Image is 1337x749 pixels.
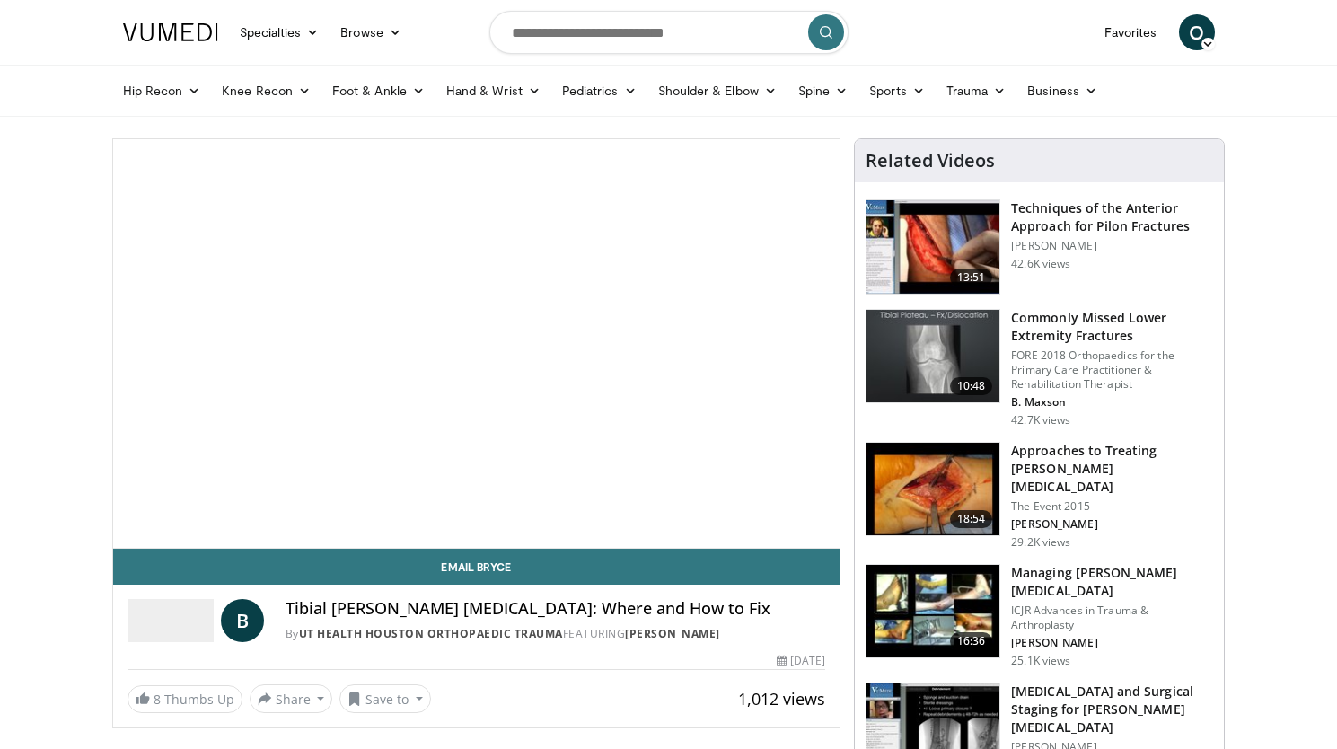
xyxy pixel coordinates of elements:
a: 10:48 Commonly Missed Lower Extremity Fractures FORE 2018 Orthopaedics for the Primary Care Pract... [866,309,1213,427]
a: Pediatrics [551,73,647,109]
p: 25.1K views [1011,654,1070,668]
button: Save to [339,684,431,713]
a: [PERSON_NAME] [625,626,720,641]
h3: Approaches to Treating [PERSON_NAME] [MEDICAL_DATA] [1011,442,1213,496]
a: Hand & Wrist [435,73,551,109]
p: [PERSON_NAME] [1011,517,1213,532]
span: 8 [154,691,161,708]
p: 42.7K views [1011,413,1070,427]
img: 296977_0000_1.png.150x105_q85_crop-smart_upscale.jpg [866,565,999,658]
a: Business [1016,73,1108,109]
a: 18:54 Approaches to Treating [PERSON_NAME] [MEDICAL_DATA] The Event 2015 [PERSON_NAME] 29.2K views [866,442,1213,550]
a: Trauma [936,73,1017,109]
input: Search topics, interventions [489,11,849,54]
a: Sports [858,73,936,109]
a: Browse [330,14,412,50]
h3: Managing [PERSON_NAME] [MEDICAL_DATA] [1011,564,1213,600]
span: 13:51 [950,269,993,286]
div: [DATE] [777,653,825,669]
a: UT Health Houston Orthopaedic Trauma [299,626,563,641]
img: VuMedi Logo [123,23,218,41]
img: 4aa379b6-386c-4fb5-93ee-de5617843a87.150x105_q85_crop-smart_upscale.jpg [866,310,999,403]
p: B. Maxson [1011,395,1213,410]
a: 13:51 Techniques of the Anterior Approach for Pilon Fractures [PERSON_NAME] 42.6K views [866,199,1213,295]
button: Share [250,684,333,713]
h4: Tibial [PERSON_NAME] [MEDICAL_DATA]: Where and How to Fix [286,599,826,619]
a: Knee Recon [211,73,321,109]
a: Hip Recon [112,73,212,109]
a: Shoulder & Elbow [647,73,787,109]
a: O [1179,14,1215,50]
h3: [MEDICAL_DATA] and Surgical Staging for [PERSON_NAME] [MEDICAL_DATA] [1011,683,1213,736]
span: 16:36 [950,632,993,650]
a: 16:36 Managing [PERSON_NAME] [MEDICAL_DATA] ICJR Advances in Trauma & Arthroplasty [PERSON_NAME] ... [866,564,1213,668]
a: B [221,599,264,642]
p: [PERSON_NAME] [1011,239,1213,253]
span: 1,012 views [738,688,825,709]
a: Favorites [1094,14,1168,50]
p: FORE 2018 Orthopaedics for the Primary Care Practitioner & Rehabilitation Therapist [1011,348,1213,392]
h3: Commonly Missed Lower Extremity Fractures [1011,309,1213,345]
div: By FEATURING [286,626,826,642]
a: Specialties [229,14,330,50]
video-js: Video Player [113,139,840,549]
img: e0f65072-4b0e-47c8-b151-d5e709845aef.150x105_q85_crop-smart_upscale.jpg [866,200,999,294]
a: 8 Thumbs Up [128,685,242,713]
h4: Related Videos [866,150,995,172]
p: 29.2K views [1011,535,1070,550]
img: b2dda1fe-5346-4c93-a1b2-7c13bfae244a.150x105_q85_crop-smart_upscale.jpg [866,443,999,536]
a: Email Bryce [113,549,840,585]
h3: Techniques of the Anterior Approach for Pilon Fractures [1011,199,1213,235]
p: ICJR Advances in Trauma & Arthroplasty [1011,604,1213,632]
a: Spine [787,73,858,109]
a: Foot & Ankle [321,73,435,109]
p: 42.6K views [1011,257,1070,271]
p: The Event 2015 [1011,499,1213,514]
p: [PERSON_NAME] [1011,636,1213,650]
span: 10:48 [950,377,993,395]
img: UT Health Houston Orthopaedic Trauma [128,599,214,642]
span: 18:54 [950,510,993,528]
